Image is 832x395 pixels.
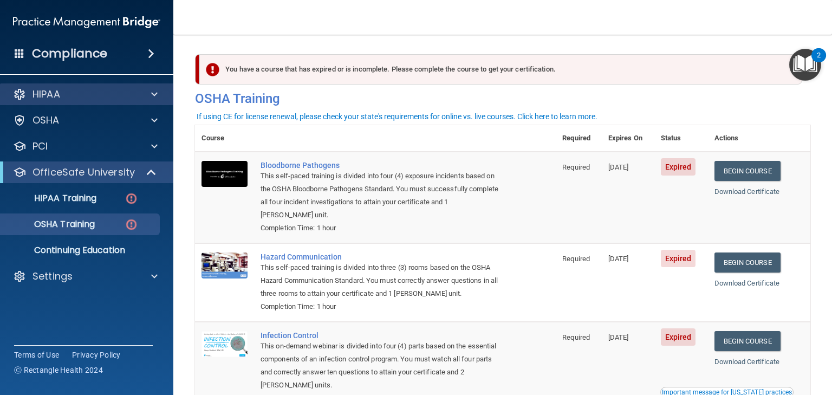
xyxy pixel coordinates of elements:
img: danger-circle.6113f641.png [125,218,138,231]
p: Settings [32,270,73,283]
span: Expired [661,250,696,267]
a: OfficeSafe University [13,166,157,179]
img: danger-circle.6113f641.png [125,192,138,205]
a: Download Certificate [714,279,780,287]
button: If using CE for license renewal, please check your state's requirements for online vs. live cours... [195,111,599,122]
button: Open Resource Center, 2 new notifications [789,49,821,81]
span: Expired [661,158,696,176]
p: OfficeSafe University [32,166,135,179]
a: HIPAA [13,88,158,101]
p: Continuing Education [7,245,155,256]
p: PCI [32,140,48,153]
a: OSHA [13,114,158,127]
div: Completion Time: 1 hour [261,300,502,313]
a: Bloodborne Pathogens [261,161,502,170]
p: HIPAA Training [7,193,96,204]
span: [DATE] [608,255,629,263]
span: Expired [661,328,696,346]
span: Required [562,333,590,341]
span: Ⓒ Rectangle Health 2024 [14,365,103,375]
p: OSHA [32,114,60,127]
a: Download Certificate [714,358,780,366]
p: OSHA Training [7,219,95,230]
img: PMB logo [13,11,160,33]
th: Required [556,125,601,152]
div: 2 [817,55,821,69]
span: Required [562,255,590,263]
img: exclamation-circle-solid-danger.72ef9ffc.png [206,63,219,76]
a: Begin Course [714,331,781,351]
span: Required [562,163,590,171]
div: This self-paced training is divided into four (4) exposure incidents based on the OSHA Bloodborne... [261,170,502,222]
h4: Compliance [32,46,107,61]
th: Course [195,125,254,152]
th: Actions [708,125,811,152]
a: Begin Course [714,252,781,273]
span: [DATE] [608,163,629,171]
h4: OSHA Training [195,91,810,106]
a: Infection Control [261,331,502,340]
div: If using CE for license renewal, please check your state's requirements for online vs. live cours... [197,113,597,120]
a: Hazard Communication [261,252,502,261]
th: Expires On [602,125,654,152]
div: You have a course that has expired or is incomplete. Please complete the course to get your certi... [199,54,802,85]
div: This self-paced training is divided into three (3) rooms based on the OSHA Hazard Communication S... [261,261,502,300]
a: Terms of Use [14,349,59,360]
a: Settings [13,270,158,283]
a: Begin Course [714,161,781,181]
a: Privacy Policy [72,349,121,360]
span: [DATE] [608,333,629,341]
div: This on-demand webinar is divided into four (4) parts based on the essential components of an inf... [261,340,502,392]
a: Download Certificate [714,187,780,196]
p: HIPAA [32,88,60,101]
div: Completion Time: 1 hour [261,222,502,235]
a: PCI [13,140,158,153]
th: Status [654,125,708,152]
